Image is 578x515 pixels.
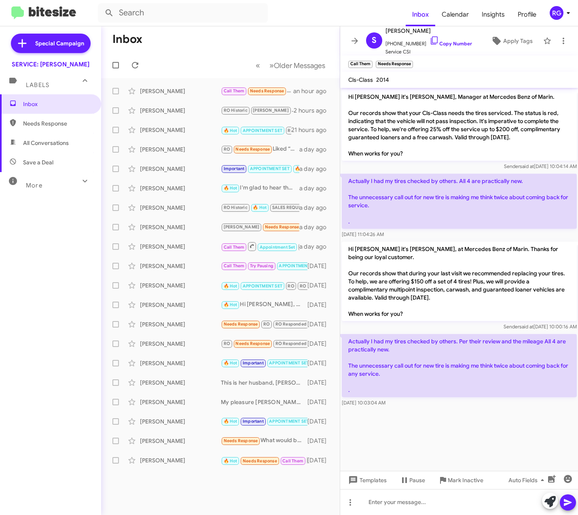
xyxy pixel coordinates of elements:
[221,164,299,173] div: Thank you!
[342,400,385,406] span: [DATE] 10:03:04 AM
[406,3,435,26] a: Inbox
[307,379,333,387] div: [DATE]
[224,147,230,152] span: RO
[251,57,330,74] nav: Page navigation example
[263,321,270,327] span: RO
[243,419,264,424] span: Important
[140,417,221,426] div: [PERSON_NAME]
[140,379,221,387] div: [PERSON_NAME]
[140,145,221,153] div: [PERSON_NAME]
[511,3,543,26] a: Profile
[224,224,260,230] span: [PERSON_NAME]
[26,182,42,189] span: More
[224,341,230,346] span: RO
[235,341,270,346] span: Needs Response
[299,184,333,192] div: a day ago
[299,165,333,173] div: a day ago
[342,242,577,321] p: Hi [PERSON_NAME] it's [PERSON_NAME], at Mercedes Benz of Marin. Thanks for being our loyal custom...
[221,436,307,445] div: What would be the total?
[224,321,258,327] span: Needs Response
[11,34,91,53] a: Special Campaign
[140,456,221,464] div: [PERSON_NAME]
[224,245,245,250] span: Call Them
[140,281,221,289] div: [PERSON_NAME]
[256,60,260,70] span: «
[140,301,221,309] div: [PERSON_NAME]
[140,87,221,95] div: [PERSON_NAME]
[140,243,221,251] div: [PERSON_NAME]
[475,3,511,26] span: Insights
[288,128,294,133] span: RO
[221,280,307,290] div: Hi [PERSON_NAME] this is [PERSON_NAME], at Mercedes Benz of Marin. Thank you so much for trusting...
[269,419,309,424] span: APPOINTMENT SET
[432,473,490,487] button: Mark Inactive
[224,88,245,94] span: Call Them
[519,323,533,330] span: said at
[307,398,333,406] div: [DATE]
[12,60,89,68] div: SERVICE: [PERSON_NAME]
[140,437,221,445] div: [PERSON_NAME]
[224,128,237,133] span: 🔥 Hot
[299,204,333,212] div: a day ago
[272,205,312,210] span: SALES REQUESTED
[282,458,303,464] span: Call Them
[300,283,331,289] span: RO Responded
[250,88,284,94] span: Needs Response
[376,61,413,68] small: Needs Response
[224,108,248,113] span: RO Historic
[221,86,293,96] div: Actually I had my tires checked by others. Per their review and the mileage All 4 are practically...
[307,456,333,464] div: [DATE]
[250,166,290,171] span: APPOINTMENT SET
[250,263,273,268] span: Try Pausing
[340,473,393,487] button: Templates
[221,417,307,426] div: Yes
[251,57,265,74] button: Previous
[265,224,299,230] span: Needs Response
[221,145,299,154] div: Liked “Glad to hear you had a great experience! If you need to schedule any maintenance or repair...
[221,203,299,212] div: Hi [PERSON_NAME], thank you for letting me know. Since you’re turning in the lease, no need to wo...
[140,223,221,231] div: [PERSON_NAME]
[224,283,237,289] span: 🔥 Hot
[275,321,307,327] span: RO Responded
[140,359,221,367] div: [PERSON_NAME]
[372,34,377,47] span: S
[299,145,333,153] div: a day ago
[274,61,325,70] span: Older Messages
[484,34,539,48] button: Apply Tags
[448,473,483,487] span: Mark Inactive
[265,57,330,74] button: Next
[503,323,576,330] span: Sender [DATE] 10:00:16 AM
[409,473,425,487] span: Pause
[385,48,472,56] span: Service CSI
[435,3,475,26] a: Calendar
[224,205,248,210] span: RO Historic
[508,473,547,487] span: Auto Fields
[342,174,577,229] p: Actually I had my tires checked by others. All 4 are practically new. The unnecessary call out fo...
[253,108,289,113] span: [PERSON_NAME]
[23,100,92,108] span: Inbox
[221,319,307,329] div: Yes
[299,223,333,231] div: a day ago
[243,283,282,289] span: APPOINTMENT SET
[221,398,307,406] div: My pleasure [PERSON_NAME]. Thank you very much!!
[269,360,309,366] span: APPOINTMENT SET
[243,128,282,133] span: APPOINTMENT SET
[224,185,237,191] span: 🔥 Hot
[221,106,294,115] div: Your vehicle is equipped with staggered tires: Michelin Pilot Sport 265/40ZR21 in the front and M...
[307,340,333,348] div: [DATE]
[348,76,373,83] span: Cls-Class
[393,473,432,487] button: Pause
[112,33,142,46] h1: Inbox
[23,158,53,166] span: Save a Deal
[342,231,384,237] span: [DATE] 11:04:26 AM
[279,263,318,268] span: APPOINTMENT SET
[35,39,84,47] span: Special Campaign
[235,147,270,152] span: Needs Response
[224,302,237,307] span: 🔥 Hot
[502,473,554,487] button: Auto Fields
[342,334,577,397] p: Actually I had my tires checked by others. Per their review and the mileage All 4 are practically...
[269,60,274,70] span: »
[307,281,333,289] div: [DATE]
